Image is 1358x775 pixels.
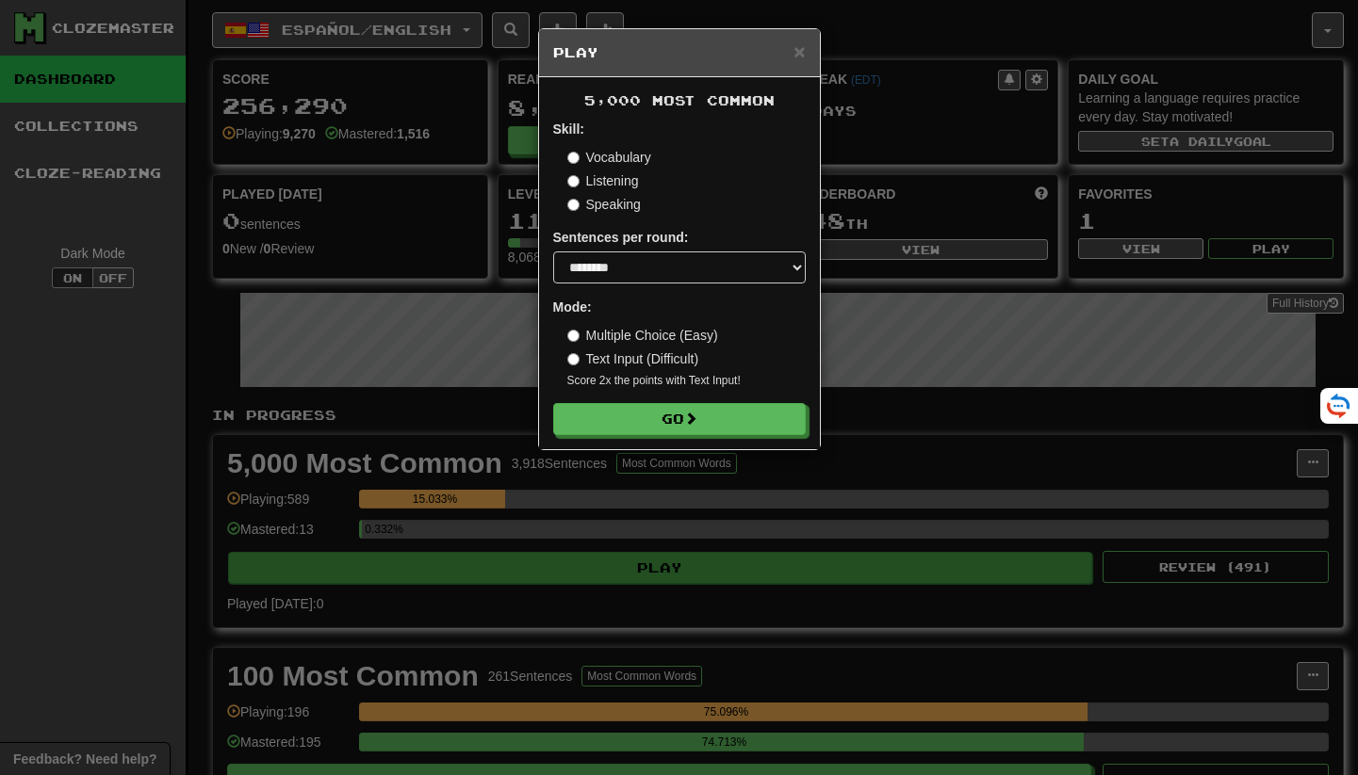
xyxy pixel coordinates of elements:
[567,199,580,211] input: Speaking
[553,121,584,137] strong: Skill:
[794,40,805,62] span: ×
[567,171,639,190] label: Listening
[553,228,689,247] label: Sentences per round:
[567,326,718,345] label: Multiple Choice (Easy)
[567,148,651,167] label: Vocabulary
[567,330,580,342] input: Multiple Choice (Easy)
[567,373,806,389] small: Score 2x the points with Text Input !
[794,41,805,61] button: Close
[567,175,580,187] input: Listening
[567,349,699,368] label: Text Input (Difficult)
[567,353,580,365] input: Text Input (Difficult)
[553,403,806,435] button: Go
[567,152,580,164] input: Vocabulary
[553,299,592,315] strong: Mode:
[553,43,806,62] h5: Play
[584,92,775,108] span: 5,000 Most Common
[567,195,641,214] label: Speaking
